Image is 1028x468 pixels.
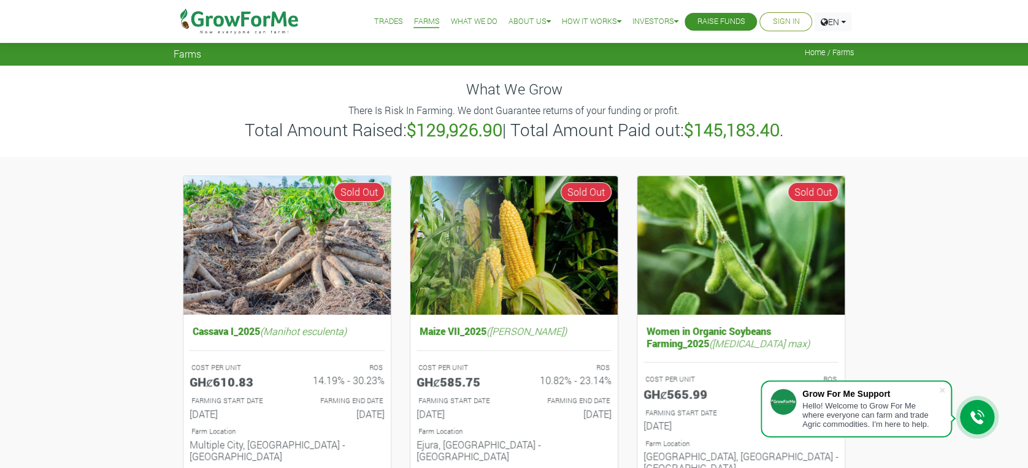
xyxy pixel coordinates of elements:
img: growforme image [183,176,391,315]
h6: [DATE] [523,408,612,420]
h6: 10.23% - 23.48% [750,386,838,398]
a: How it Works [561,15,621,28]
h5: Maize VII_2025 [416,322,612,340]
img: growforme image [637,176,845,315]
a: Sign In [772,15,799,28]
i: ([MEDICAL_DATA] max) [709,337,810,350]
p: FARMING END DATE [752,408,837,418]
span: Sold Out [561,182,612,202]
span: Sold Out [788,182,838,202]
h6: [DATE] [643,420,732,431]
p: FARMING START DATE [418,396,503,406]
p: Location of Farm [191,426,383,437]
i: ([PERSON_NAME]) [486,324,567,337]
p: ROS [752,374,837,385]
p: ROS [298,363,383,373]
h6: Multiple City, [GEOGRAPHIC_DATA] - [GEOGRAPHIC_DATA] [190,439,385,462]
h6: 10.82% - 23.14% [523,374,612,386]
h5: GHȼ565.99 [643,386,732,401]
a: Investors [632,15,678,28]
a: What We Do [450,15,497,28]
h5: Cassava I_2025 [190,322,385,340]
b: $145,183.40 [684,118,780,141]
h5: GHȼ585.75 [416,374,505,389]
h6: [DATE] [416,408,505,420]
a: Trades [374,15,402,28]
h5: Women in Organic Soybeans Farming_2025 [643,322,838,351]
p: FARMING START DATE [191,396,276,406]
h6: [DATE] [750,420,838,431]
div: Grow For Me Support [802,389,938,399]
a: EN [815,12,851,31]
p: FARMING START DATE [645,408,730,418]
p: COST PER UNIT [645,374,730,385]
h5: GHȼ610.83 [190,374,278,389]
h3: Total Amount Raised: | Total Amount Paid out: . [175,120,853,140]
p: FARMING END DATE [298,396,383,406]
p: There Is Risk In Farming. We dont Guarantee returns of your funding or profit. [175,103,853,118]
p: FARMING END DATE [525,396,610,406]
div: Hello! Welcome to Grow For Me where everyone can farm and trade Agric commodities. I'm here to help. [802,401,938,429]
p: Location of Farm [645,439,837,449]
h6: 14.19% - 30.23% [296,374,385,386]
p: COST PER UNIT [191,363,276,373]
img: growforme image [410,176,618,315]
h6: [DATE] [296,408,385,420]
span: Farms [174,48,201,59]
a: About Us [508,15,550,28]
h6: [DATE] [190,408,278,420]
span: Sold Out [334,182,385,202]
p: COST PER UNIT [418,363,503,373]
h4: What We Grow [174,80,854,98]
span: Home / Farms [805,48,854,57]
a: Raise Funds [697,15,745,28]
p: Location of Farm [418,426,610,437]
b: $129,926.90 [407,118,502,141]
h6: Ejura, [GEOGRAPHIC_DATA] - [GEOGRAPHIC_DATA] [416,439,612,462]
a: Farms [413,15,439,28]
p: ROS [525,363,610,373]
i: (Manihot esculenta) [260,324,347,337]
